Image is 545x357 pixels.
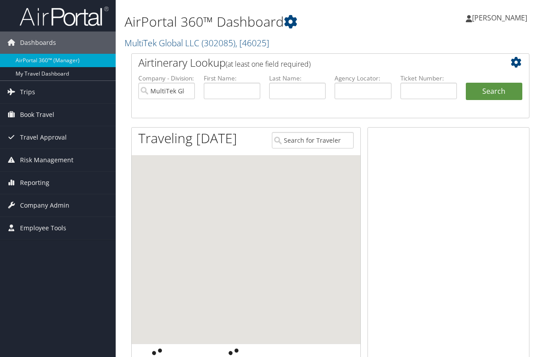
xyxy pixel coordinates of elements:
label: Last Name: [269,74,326,83]
h2: Airtinerary Lookup [138,55,489,70]
span: Trips [20,81,35,103]
label: Agency Locator: [335,74,391,83]
span: Book Travel [20,104,54,126]
span: Dashboards [20,32,56,54]
h1: Traveling [DATE] [138,129,237,148]
h1: AirPortal 360™ Dashboard [125,12,399,31]
label: Ticket Number: [400,74,457,83]
span: Reporting [20,172,49,194]
span: Employee Tools [20,217,66,239]
a: MultiTek Global LLC [125,37,269,49]
label: First Name: [204,74,260,83]
span: [PERSON_NAME] [472,13,527,23]
a: [PERSON_NAME] [466,4,536,31]
span: , [ 46025 ] [235,37,269,49]
input: Search for Traveler [272,132,354,148]
span: Company Admin [20,194,69,217]
label: Company - Division: [138,74,195,83]
span: Risk Management [20,149,73,171]
span: ( 302085 ) [202,37,235,49]
img: airportal-logo.png [20,6,109,27]
button: Search [466,83,522,100]
span: Travel Approval [20,126,67,148]
span: (at least one field required) [226,59,311,69]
